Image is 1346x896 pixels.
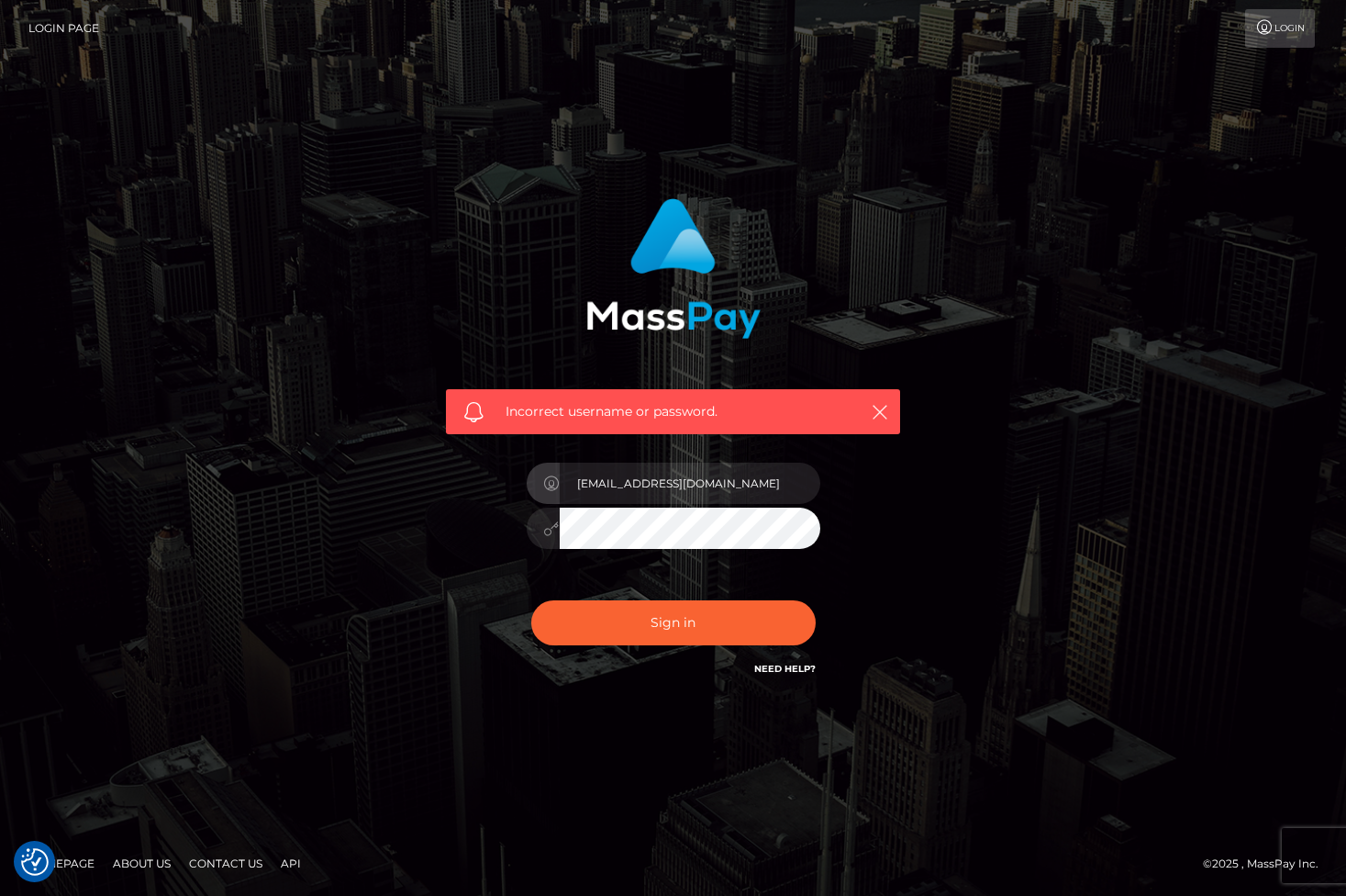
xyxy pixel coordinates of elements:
a: Contact Us [182,849,270,878]
a: Need Help? [754,663,816,675]
span: Incorrect username or password. [506,402,840,421]
button: Consent Preferences [21,848,49,876]
input: Username... [560,463,820,504]
img: Revisit consent button [21,848,49,876]
a: API [273,849,308,878]
div: © 2025 , MassPay Inc. [1203,854,1332,874]
a: Login Page [28,9,99,48]
img: MassPay Login [586,198,761,339]
a: Homepage [20,849,102,878]
a: About Us [106,849,178,878]
button: Sign in [531,600,816,645]
a: Login [1245,9,1315,48]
